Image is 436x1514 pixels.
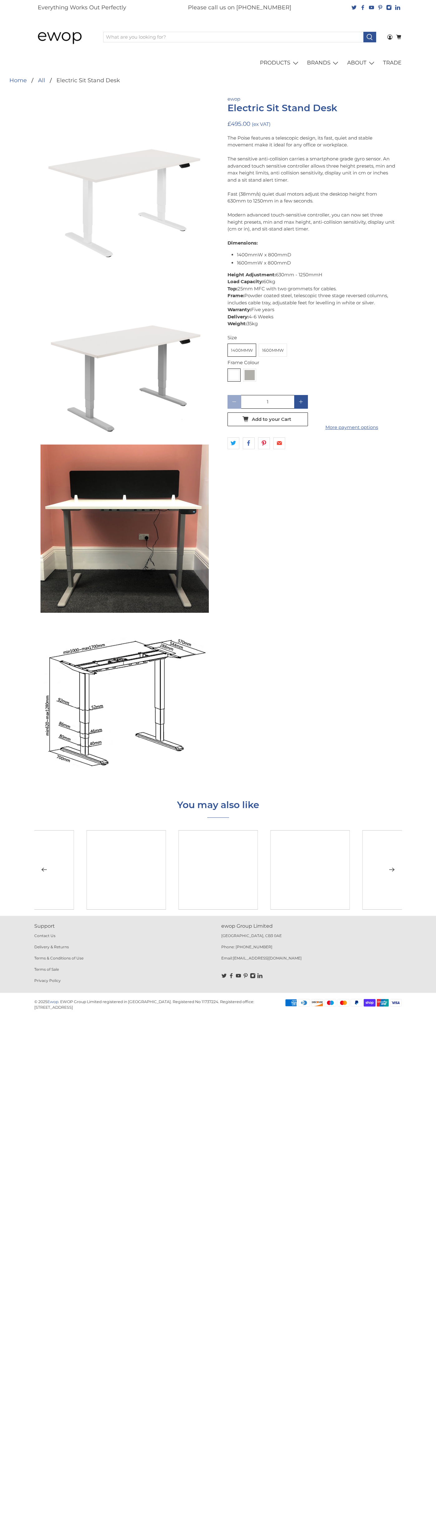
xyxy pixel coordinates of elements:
[228,279,263,284] strong: Load Capacity:
[228,96,240,102] a: ewop
[228,271,396,327] p: 630mm - 1250mmH 60kg 25mm MFC with two grommets for cables. Powder coated steel, telescopic three...
[47,999,58,1004] a: Ewop
[228,307,251,312] strong: Warranty:
[228,272,276,278] strong: Height Adjustment:
[31,54,405,72] nav: main navigation
[221,933,402,944] p: [GEOGRAPHIC_DATA], CB3 0AE
[228,344,256,356] label: 1400mmW
[228,412,308,426] button: Add to your Cart
[228,240,258,246] strong: Dimensions:
[37,863,51,877] button: Previous
[228,314,249,320] strong: Delivery:
[34,922,215,930] p: Support
[228,321,247,326] strong: Weight:
[41,619,209,787] a: Dimensions for Electric Office Sit Stand Desk
[228,293,244,298] strong: Frame:
[34,933,55,938] a: Contact Us
[221,955,402,967] p: Email:
[188,3,291,12] p: Please call us on [PHONE_NUMBER]
[252,121,271,127] small: (ex VAT)
[38,78,45,83] a: All
[41,96,209,264] a: White Office Electric Sit Stand Desk
[34,945,69,949] a: Delivery & Returns
[41,445,209,613] a: White Office Electric Sit Stand Desk
[304,54,344,72] a: BRANDS
[259,344,287,356] label: 1600mmW
[177,800,259,810] h4: You may also like
[38,3,126,12] p: Everything Works Out Perfectly
[252,417,291,422] span: Add to your Cart
[34,967,59,972] a: Terms of Sale
[237,259,396,267] li: 1600mmW x 800mmD
[34,999,59,1004] p: © 2025 .
[237,251,396,259] li: 1400mmW x 800mmD
[34,956,84,960] a: Terms & Conditions of Use
[228,286,237,292] strong: Top:
[312,424,392,431] a: More payment options
[385,863,399,877] button: Next
[45,78,120,83] li: Electric Sit Stand Desk
[103,32,364,42] input: What are you looking for?
[228,359,396,366] div: Frame Colour
[41,270,209,438] a: Sky Grey Office Electric Sit Stand Desk
[228,334,396,341] div: Size
[34,999,254,1010] p: EWOP Group Limited registered in [GEOGRAPHIC_DATA]. Registered No 11737224. Registered office: [S...
[380,54,405,72] a: TRADE
[228,135,396,247] p: The Poise features a telescopic design, its fast, quiet and stable movement make it ideal for any...
[221,922,402,930] p: ewop Group Limited
[228,120,250,127] span: £495.00
[343,54,380,72] a: ABOUT
[9,78,27,83] a: Home
[34,978,61,983] a: Privacy Policy
[233,956,302,960] a: [EMAIL_ADDRESS][DOMAIN_NAME]
[228,103,396,113] h1: Electric Sit Stand Desk
[221,944,402,955] p: Phone: [PHONE_NUMBER]
[9,78,120,83] nav: breadcrumbs
[256,54,304,72] a: PRODUCTS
